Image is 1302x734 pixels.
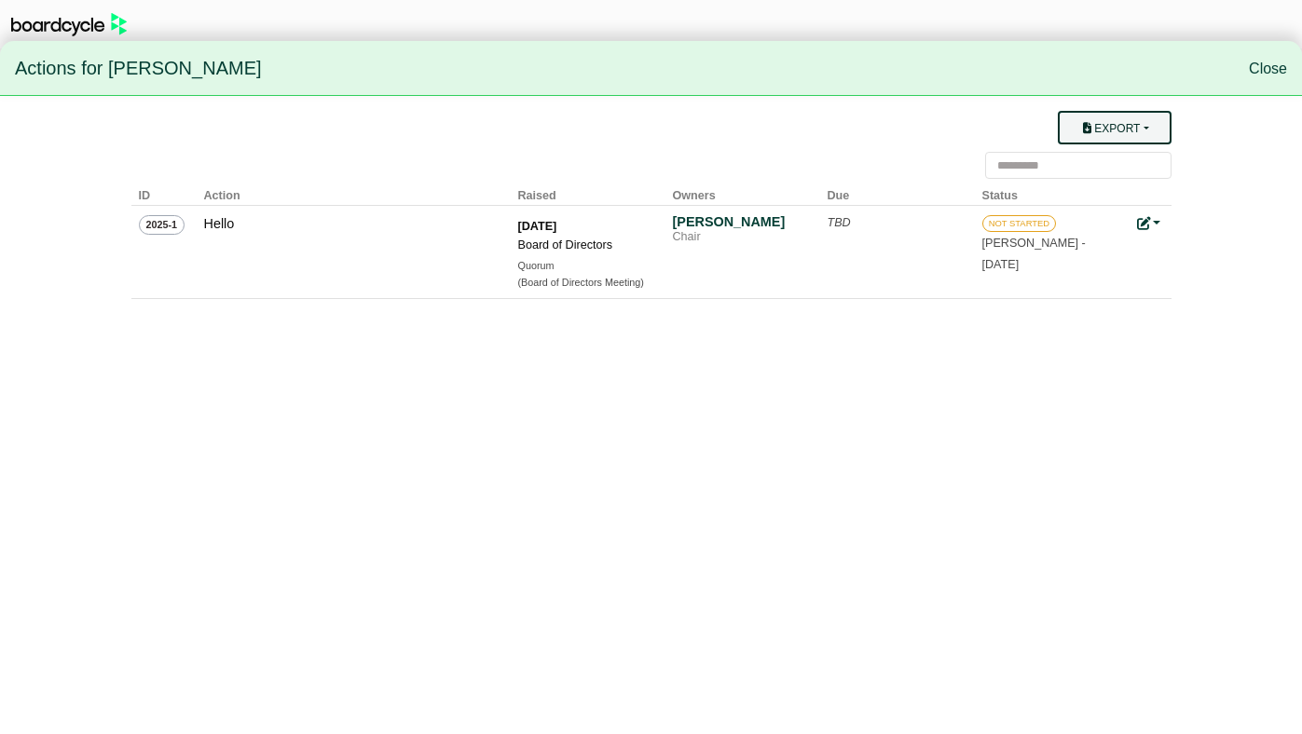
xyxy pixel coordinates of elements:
div: Hello [204,213,484,235]
a: [PERSON_NAME] Chair [673,213,803,245]
th: Status [975,179,1130,206]
div: Board of Directors [518,236,649,254]
a: Quorum (Board of Directors Meeting) [518,258,649,291]
div: [PERSON_NAME] [673,213,803,230]
span: NOT STARTED [982,215,1057,232]
th: ID [131,179,197,206]
span: [DATE] [982,258,1020,271]
th: Action [197,179,511,206]
a: NOT STARTED [PERSON_NAME] -[DATE] [982,213,1113,271]
small: [PERSON_NAME] - [982,237,1086,271]
img: BoardcycleBlackGreen-aaafeed430059cb809a45853b8cf6d952af9d84e6e89e1f1685b34bfd5cb7d64.svg [11,13,127,36]
a: Close [1249,61,1287,76]
span: Actions for [PERSON_NAME] [15,49,262,88]
div: Quorum [518,258,649,274]
span: 2025-1 [139,215,185,234]
th: Owners [665,179,820,206]
div: Chair [673,230,803,245]
th: Due [820,179,975,206]
button: Export [1058,111,1171,144]
th: Raised [511,179,665,206]
div: (Board of Directors Meeting) [518,275,649,291]
div: [DATE] [518,217,649,236]
div: TBD [828,213,958,232]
